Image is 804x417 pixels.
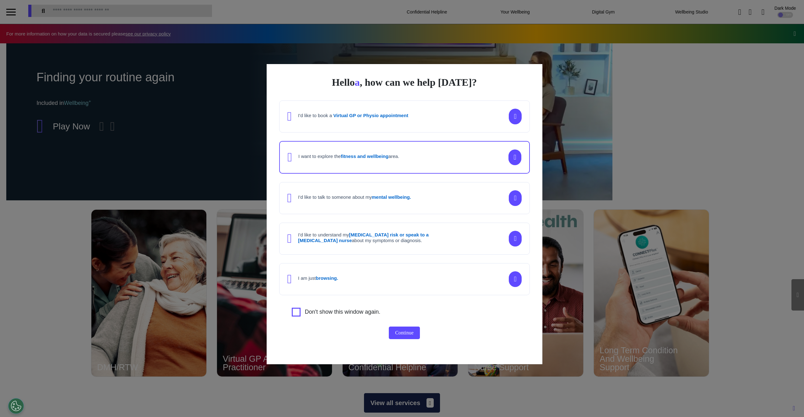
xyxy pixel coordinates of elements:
button: Continue [389,327,420,339]
span: a [355,77,360,88]
h4: I'd like to talk to someone about my [298,194,411,200]
h4: I'd like to book a [298,113,408,118]
strong: fitness and wellbeing [341,154,388,159]
label: Don't show this window again. [305,308,381,317]
strong: browsing. [316,275,338,281]
div: Hello , how can we help [DATE]? [279,77,530,88]
input: Agree to privacy policy [292,308,301,317]
h4: I'd like to understand my about my symptoms or diagnosis. [298,232,449,243]
strong: [MEDICAL_DATA] risk or speak to a [MEDICAL_DATA] nurse [298,232,429,243]
strong: mental wellbeing. [372,194,411,200]
h4: I am just [298,275,338,281]
button: Open Preferences [8,398,24,414]
strong: Virtual GP or Physio appointment [333,113,408,118]
h4: I want to explore the area. [298,154,399,159]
